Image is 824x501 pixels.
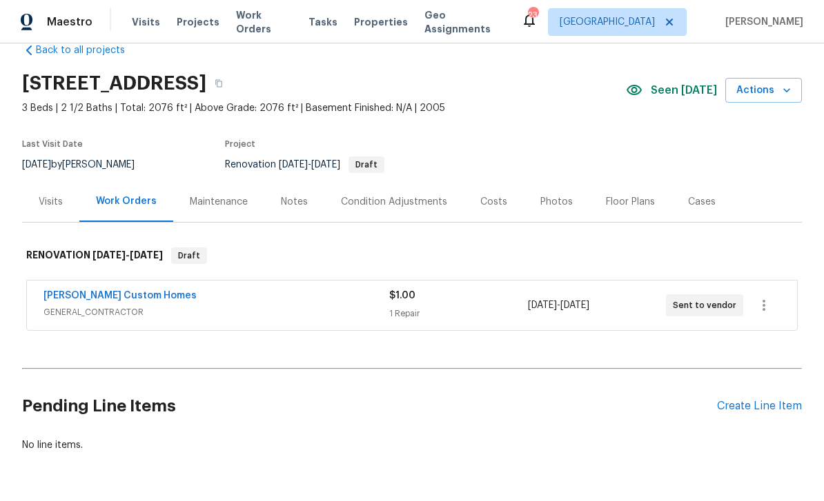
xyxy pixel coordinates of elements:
[39,195,63,209] div: Visits
[22,160,51,170] span: [DATE]
[130,250,163,260] span: [DATE]
[26,247,163,264] h6: RENOVATION
[22,76,206,90] h2: [STREET_ADDRESS]
[22,101,626,115] span: 3 Beds | 2 1/2 Baths | Total: 2076 ft² | Above Grade: 2076 ft² | Basement Finished: N/A | 2005
[424,8,504,36] span: Geo Assignments
[22,140,83,148] span: Last Visit Date
[43,291,197,300] a: [PERSON_NAME] Custom Homes
[225,140,255,148] span: Project
[540,195,573,209] div: Photos
[311,160,340,170] span: [DATE]
[725,78,802,103] button: Actions
[22,43,155,57] a: Back to all projects
[688,195,716,209] div: Cases
[22,438,802,452] div: No line items.
[528,298,589,312] span: -
[190,195,248,209] div: Maintenance
[279,160,340,170] span: -
[673,298,742,312] span: Sent to vendor
[92,250,163,260] span: -
[177,15,219,29] span: Projects
[480,195,507,209] div: Costs
[606,195,655,209] div: Floor Plans
[560,15,655,29] span: [GEOGRAPHIC_DATA]
[308,17,337,27] span: Tasks
[22,234,802,278] div: RENOVATION [DATE]-[DATE]Draft
[281,195,308,209] div: Notes
[22,156,151,173] div: by [PERSON_NAME]
[236,8,292,36] span: Work Orders
[206,71,231,96] button: Copy Address
[47,15,92,29] span: Maestro
[354,15,408,29] span: Properties
[651,83,717,97] span: Seen [DATE]
[717,400,802,413] div: Create Line Item
[132,15,160,29] span: Visits
[43,305,389,319] span: GENERAL_CONTRACTOR
[560,300,589,310] span: [DATE]
[350,161,383,169] span: Draft
[341,195,447,209] div: Condition Adjustments
[225,160,384,170] span: Renovation
[528,8,538,22] div: 23
[173,249,206,263] span: Draft
[92,250,126,260] span: [DATE]
[720,15,803,29] span: [PERSON_NAME]
[389,307,527,320] div: 1 Repair
[528,300,557,310] span: [DATE]
[22,374,717,438] h2: Pending Line Items
[389,291,415,300] span: $1.00
[96,194,157,208] div: Work Orders
[736,82,791,99] span: Actions
[279,160,308,170] span: [DATE]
